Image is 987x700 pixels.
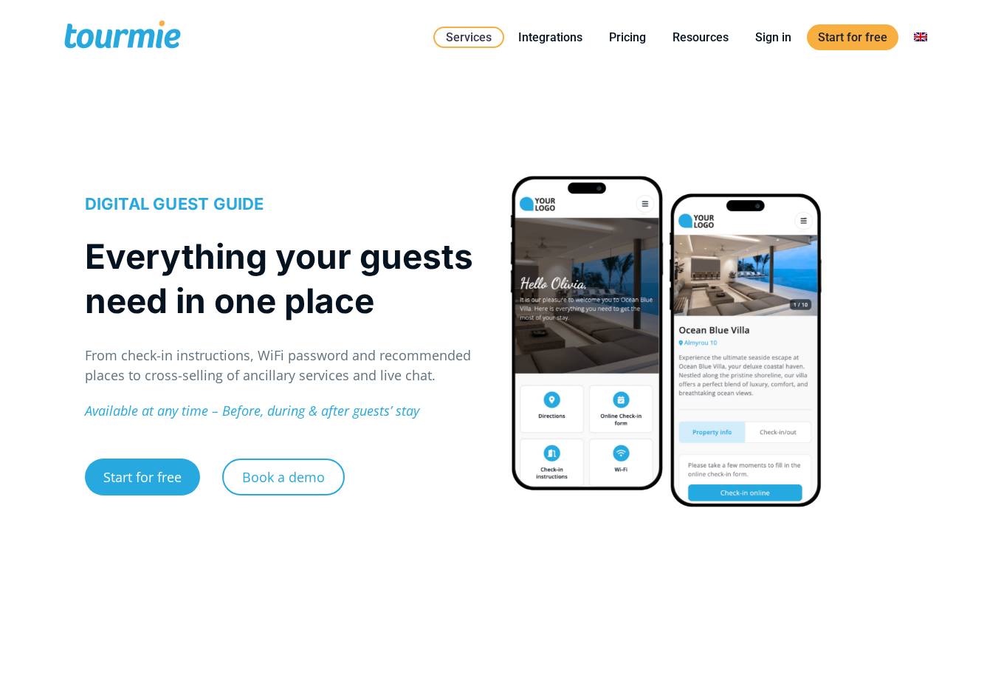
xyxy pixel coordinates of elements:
a: Pricing [598,28,657,47]
a: Start for free [807,24,898,50]
em: Available at any time – Before, during & after guests’ stay [85,402,419,419]
h1: Everything your guests need in one place [85,234,478,323]
a: Integrations [507,28,594,47]
p: From check-in instructions, WiFi password and recommended places to cross-selling of ancillary se... [85,346,478,385]
a: Resources [661,28,740,47]
a: Switch to [903,28,938,47]
a: Services [433,27,504,48]
a: Start for free [85,459,200,495]
span: DIGITAL GUEST GUIDE [85,194,264,213]
a: Sign in [744,28,802,47]
a: Book a demo [222,459,345,495]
